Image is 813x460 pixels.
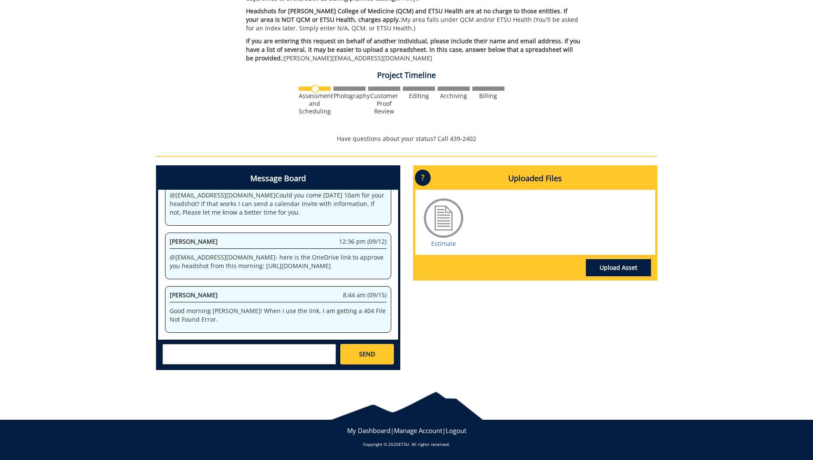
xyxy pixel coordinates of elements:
[162,344,336,364] textarea: messageToSend
[299,92,331,115] div: Assessment and Scheduling
[156,71,657,80] h4: Project Timeline
[343,291,387,299] span: 8:44 am (09/15)
[586,259,651,276] a: Upload Asset
[158,167,398,190] h4: Message Board
[359,350,375,358] span: SEND
[333,92,366,100] div: Photography
[170,253,387,270] p: @ [EMAIL_ADDRESS][DOMAIN_NAME] - here is the OneDrive link to approve you headshot from this morn...
[246,37,580,62] span: If you are entering this request on behalf of another individual, please include their name and e...
[246,7,582,33] p: My area falls under QCM and/or ETSU Health (You'll be asked for an index later. Simply enter N/A,...
[170,237,218,245] span: [PERSON_NAME]
[347,426,390,435] a: My Dashboard
[431,239,456,248] a: Estimate
[156,134,657,143] p: Have questions about your status? Call 439-2402
[170,291,218,299] span: [PERSON_NAME]
[170,307,387,324] p: Good morning [PERSON_NAME]! When I use the link, I am getting a 404 File Not Found Error.
[170,191,387,217] p: @ [EMAIL_ADDRESS][DOMAIN_NAME] Could you come [DATE] 10am for your headshot? If that works I can ...
[415,170,431,186] p: ?
[472,92,504,100] div: Billing
[399,441,409,447] a: ETSU
[339,237,387,246] span: 12:36 pm (09/12)
[246,37,582,63] p: [PERSON_NAME] [EMAIL_ADDRESS][DOMAIN_NAME]
[415,167,655,190] h4: Uploaded Files
[246,7,567,24] span: Headshots for [PERSON_NAME] College of Medicine (QCM) and ETSU Health are at no charge to those e...
[394,426,442,435] a: Manage Account
[340,344,393,364] a: SEND
[311,85,319,93] img: no
[446,426,466,435] a: Logout
[368,92,400,115] div: Customer Proof Review
[403,92,435,100] div: Editing
[438,92,470,100] div: Archiving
